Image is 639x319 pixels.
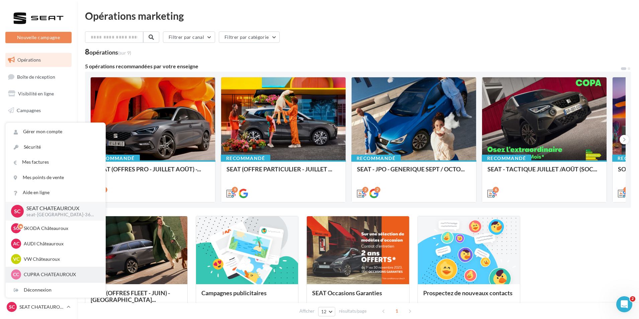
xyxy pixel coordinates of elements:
[17,57,41,63] span: Opérations
[6,185,105,200] a: Aide en ligne
[630,296,635,302] span: 2
[357,165,465,173] span: SEAT - JPO - GENERIQUE SEPT / OCTO...
[4,153,73,167] a: Calendrier
[4,103,73,117] a: Campagnes
[374,187,380,193] div: 2
[24,225,97,232] p: SKODA Châteauroux
[616,296,632,312] iframe: Intercom live chat
[6,124,105,139] a: Gérer mon compte
[26,205,95,212] p: SEAT CHATEAUROUX
[362,187,368,193] div: 2
[6,155,105,170] a: Mes factures
[24,271,97,278] p: CUPRA CHATEAUROUX
[201,289,267,297] span: Campagnes publicitaires
[4,192,73,212] a: Campagnes DataOnDemand
[423,289,513,297] span: Prospectez de nouveaux contacts
[89,49,131,55] div: opérations
[219,31,280,43] button: Filtrer par catégorie
[17,74,55,79] span: Boîte de réception
[482,155,531,162] div: Recommandé
[19,304,64,310] p: SEAT CHATEAUROUX
[6,140,105,155] a: Sécurité
[321,309,327,314] span: 12
[4,170,73,190] a: PLV et print personnalisable
[4,120,73,134] a: Contacts
[221,155,270,162] div: Recommandé
[4,70,73,84] a: Boîte de réception
[17,107,41,113] span: Campagnes
[6,283,105,298] div: Déconnexion
[232,187,238,193] div: 9
[118,50,131,56] span: (sur 9)
[623,187,629,193] div: 3
[6,170,105,185] a: Mes points de vente
[226,165,332,173] span: SEAT (OFFRE PARTICULIER - JUILLET ...
[13,271,19,278] span: CC
[351,155,401,162] div: Recommandé
[487,165,597,173] span: SEAT - TACTIQUE JUILLET /AOÛT (SOC...
[299,308,314,314] span: Afficher
[4,87,73,101] a: Visibilité en ligne
[91,289,170,303] span: SEAT (OFFRES FLEET - JUIN) - [GEOGRAPHIC_DATA]...
[24,240,97,247] p: AUDI Châteauroux
[4,53,73,67] a: Opérations
[4,137,73,151] a: Médiathèque
[85,48,131,56] div: 8
[13,225,19,232] span: SC
[85,64,620,69] div: 5 opérations recommandées par votre enseigne
[493,187,499,193] div: 6
[9,304,15,310] span: SC
[13,256,19,262] span: VC
[96,165,201,173] span: SEAT (OFFRES PRO - JUILLET AOÛT) -...
[13,240,19,247] span: AC
[90,155,140,162] div: Recommandé
[339,308,367,314] span: résultats/page
[18,91,54,96] span: Visibilité en ligne
[318,307,335,316] button: 12
[5,301,72,313] a: SC SEAT CHATEAUROUX
[26,212,95,218] p: seat-[GEOGRAPHIC_DATA]-36007
[391,306,402,316] span: 1
[85,11,631,21] div: Opérations marketing
[14,207,21,215] span: SC
[5,32,72,43] button: Nouvelle campagne
[163,31,215,43] button: Filtrer par canal
[312,289,382,297] span: SEAT Occasions Garanties
[24,256,97,262] p: VW Châteauroux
